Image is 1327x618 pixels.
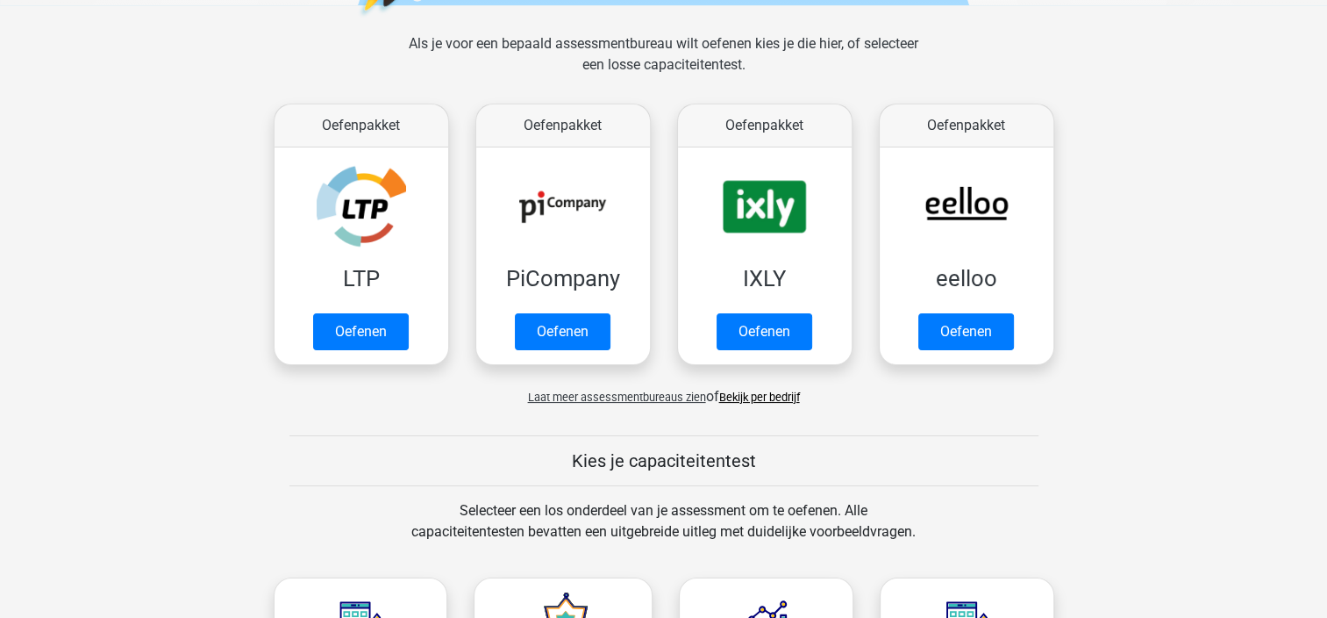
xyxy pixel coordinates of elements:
a: Bekijk per bedrijf [719,391,800,404]
div: Als je voor een bepaald assessmentbureau wilt oefenen kies je die hier, of selecteer een losse ca... [395,33,932,97]
a: Oefenen [918,313,1014,350]
div: Selecteer een los onderdeel van je assessment om te oefenen. Alle capaciteitentesten bevatten een... [395,500,932,564]
div: of [260,372,1067,407]
a: Oefenen [313,313,409,350]
h5: Kies je capaciteitentest [289,450,1038,471]
span: Laat meer assessmentbureaus zien [528,391,706,404]
a: Oefenen [717,313,812,350]
a: Oefenen [515,313,610,350]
